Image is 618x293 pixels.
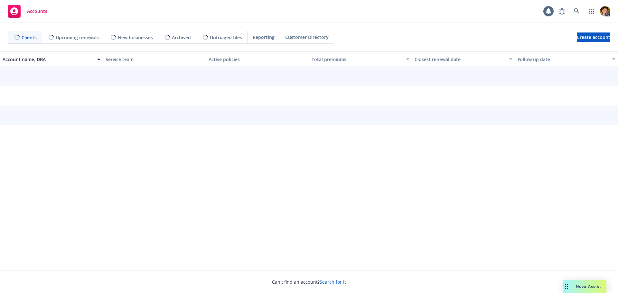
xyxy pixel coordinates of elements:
span: Accounts [27,9,47,14]
div: Closest renewal date [415,56,505,63]
span: Nova Assist [576,284,601,289]
button: Follow up date [515,51,618,67]
span: Clients [22,34,37,41]
a: Create account [577,32,610,42]
button: Total premiums [309,51,412,67]
span: Upcoming renewals [56,34,99,41]
button: Closest renewal date [412,51,515,67]
div: Account name, DBA [3,56,93,63]
span: Can't find an account? [272,279,346,285]
span: New businesses [118,34,153,41]
img: photo [600,6,610,16]
a: Accounts [5,2,50,20]
span: Archived [172,34,191,41]
span: Create account [577,31,610,43]
button: Service team [103,51,206,67]
div: Drag to move [563,280,571,293]
a: Switch app [585,5,598,18]
button: Nova Assist [563,280,606,293]
div: Service team [106,56,203,63]
button: Active policies [206,51,309,67]
div: Active policies [209,56,306,63]
span: Untriaged files [210,34,242,41]
a: Report a Bug [556,5,568,18]
span: Reporting [253,34,275,41]
span: Customer Directory [285,34,329,41]
div: Total premiums [312,56,402,63]
div: Follow up date [518,56,608,63]
a: Search for it [320,279,346,285]
a: Search [570,5,583,18]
